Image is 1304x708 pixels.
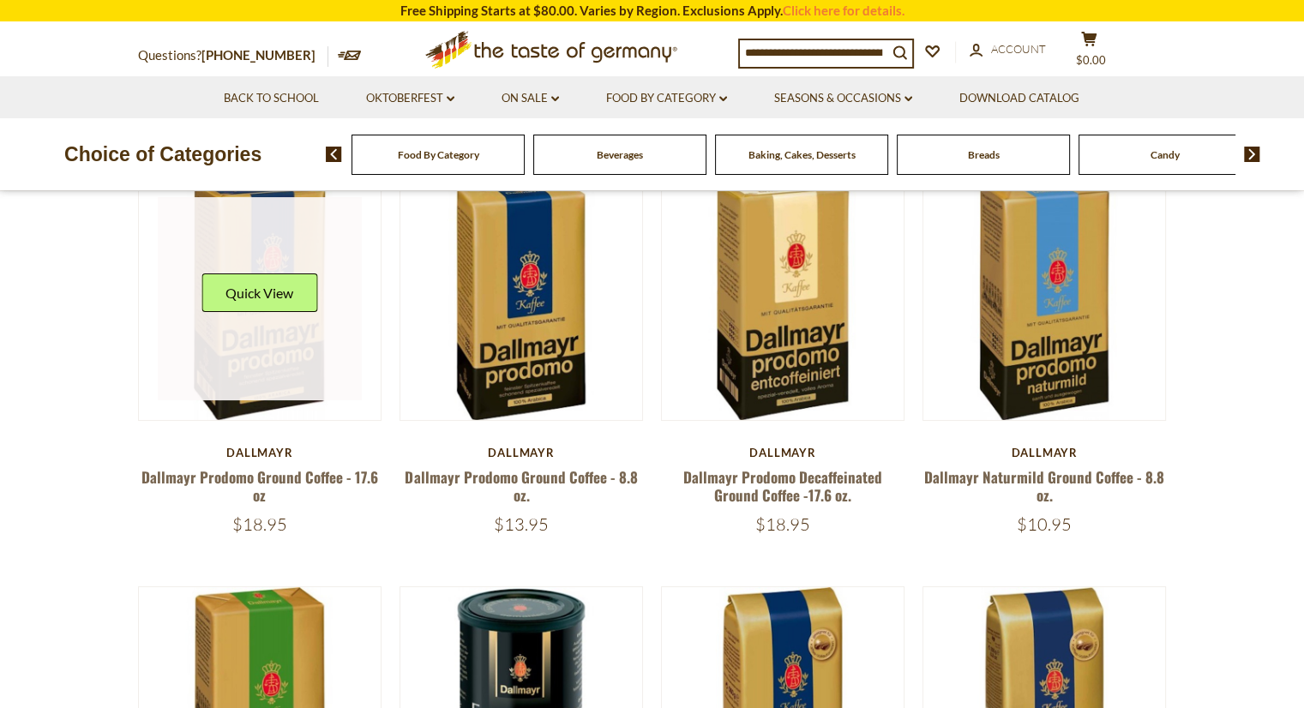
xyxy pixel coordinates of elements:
[366,89,454,108] a: Oktoberfest
[924,466,1164,506] a: Dallmayr Naturmild Ground Coffee - 8.8 oz.
[138,45,328,67] p: Questions?
[398,148,479,161] a: Food By Category
[968,148,1000,161] a: Breads
[1244,147,1260,162] img: next arrow
[224,89,319,108] a: Back to School
[1151,148,1180,161] a: Candy
[201,273,317,312] button: Quick View
[1017,513,1072,535] span: $10.95
[606,89,727,108] a: Food By Category
[922,446,1167,459] div: Dallmayr
[141,466,378,506] a: Dallmayr Prodomo Ground Coffee - 17.6 oz
[783,3,904,18] a: Click here for details.
[959,89,1079,108] a: Download Catalog
[400,446,644,459] div: Dallmayr
[597,148,643,161] a: Beverages
[400,177,643,420] img: Dallmayr
[774,89,912,108] a: Seasons & Occasions
[232,513,287,535] span: $18.95
[502,89,559,108] a: On Sale
[970,40,1046,59] a: Account
[748,148,856,161] a: Baking, Cakes, Desserts
[661,446,905,459] div: Dallmayr
[662,177,904,420] img: Dallmayr
[138,446,382,459] div: Dallmayr
[683,466,882,506] a: Dallmayr Prodomo Decaffeinated Ground Coffee -17.6 oz.
[1064,31,1115,74] button: $0.00
[494,513,549,535] span: $13.95
[139,177,382,420] img: Dallmayr
[1076,53,1106,67] span: $0.00
[991,42,1046,56] span: Account
[201,47,315,63] a: [PHONE_NUMBER]
[326,147,342,162] img: previous arrow
[405,466,637,506] a: Dallmayr Prodomo Ground Coffee - 8.8 oz.
[923,177,1166,420] img: Dallmayr
[755,513,810,535] span: $18.95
